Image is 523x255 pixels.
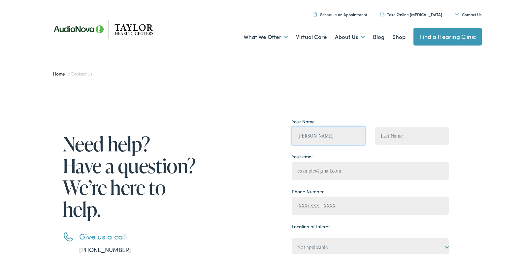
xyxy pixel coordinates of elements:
a: [PHONE_NUMBER] [79,244,131,252]
a: Blog [373,23,384,48]
input: (XXX) XXX - XXXX [292,195,449,213]
img: utility icon [313,11,317,15]
a: Take Online [MEDICAL_DATA] [380,10,442,16]
a: About Us [335,23,365,48]
label: Location of Interest [292,222,332,229]
label: Your Name [292,117,315,124]
a: What We Offer [244,23,288,48]
input: example@gmail.com [292,160,449,178]
img: utility icon [455,12,459,15]
a: Find a Hearing Clinic [413,26,482,44]
a: Schedule an Appointment [313,10,367,16]
input: First Name [292,125,365,143]
img: utility icon [380,11,384,15]
label: Phone Number [292,187,324,194]
h1: Need help? Have a question? We’re here to help. [63,132,198,219]
a: Contact Us [455,10,481,16]
label: Your email [292,152,313,159]
a: Shop [392,23,406,48]
span: / [53,69,92,76]
span: Contact Us [71,69,92,76]
h3: Give us a call [79,230,198,240]
a: Home [53,69,68,76]
a: Virtual Care [296,23,327,48]
input: Last Name [375,125,449,143]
